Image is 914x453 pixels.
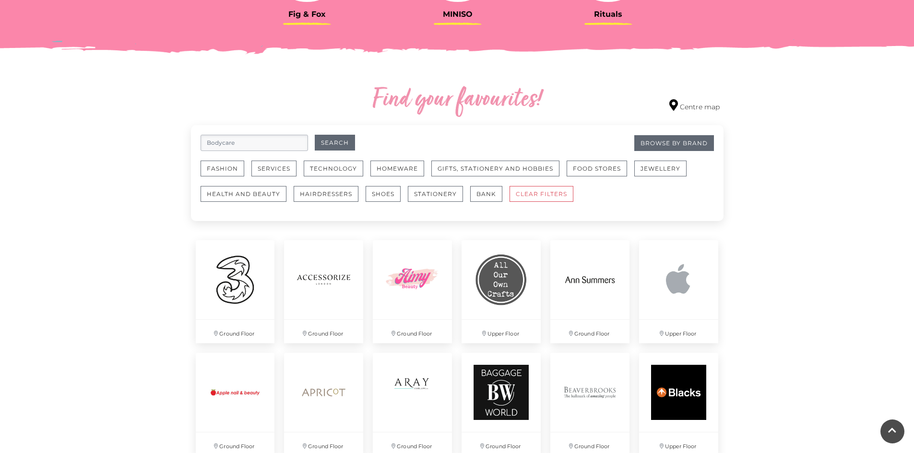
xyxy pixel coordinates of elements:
[294,186,358,202] button: Hairdressers
[639,320,718,343] p: Upper Floor
[201,135,308,151] input: Search for retailers
[634,235,723,348] a: Upper Floor
[304,161,370,186] a: Technology
[634,161,694,186] a: Jewellery
[201,161,244,176] button: Fashion
[431,161,559,176] button: Gifts, Stationery and Hobbies
[251,161,304,186] a: Services
[373,320,452,343] p: Ground Floor
[546,235,634,348] a: Ground Floor
[550,320,629,343] p: Ground Floor
[366,186,401,202] button: Shoes
[294,186,366,211] a: Hairdressers
[284,320,363,343] p: Ground Floor
[201,161,251,186] a: Fashion
[567,161,634,186] a: Food Stores
[470,186,502,202] button: Bank
[251,161,297,176] button: Services
[304,161,363,176] button: Technology
[567,161,627,176] button: Food Stores
[462,320,541,343] p: Upper Floor
[390,10,526,19] h3: MINISO
[196,320,275,343] p: Ground Floor
[634,161,687,176] button: Jewellery
[510,186,573,202] button: CLEAR FILTERS
[201,186,286,202] button: Health and Beauty
[669,99,720,112] a: Centre map
[201,186,294,211] a: Health and Beauty
[408,186,463,202] button: Stationery
[239,10,375,19] h3: Fig & Fox
[368,235,457,348] a: Ground Floor
[370,161,424,176] button: Homeware
[191,235,280,348] a: Ground Floor
[282,85,632,116] h2: Find your favourites!
[315,135,355,151] button: Search
[366,186,408,211] a: Shoes
[370,161,431,186] a: Homeware
[408,186,470,211] a: Stationery
[540,10,677,19] h3: Rituals
[279,235,368,348] a: Ground Floor
[634,135,714,151] a: Browse By Brand
[457,235,546,348] a: Upper Floor
[510,186,581,211] a: CLEAR FILTERS
[470,186,510,211] a: Bank
[431,161,567,186] a: Gifts, Stationery and Hobbies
